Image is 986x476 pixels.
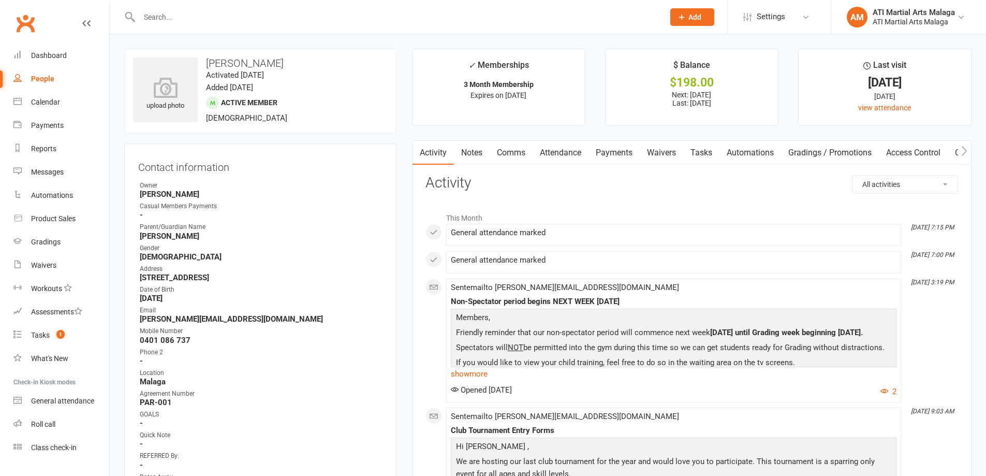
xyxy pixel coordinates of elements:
div: Tasks [31,331,50,339]
div: Assessments [31,308,82,316]
p: Spectators will be permitted into the gym during this time so we can get students ready for Gradi... [453,341,894,356]
i: [DATE] 9:03 AM [911,408,954,415]
div: AM [847,7,867,27]
a: Dashboard [13,44,109,67]
div: Dashboard [31,51,67,60]
strong: PAR-001 [140,398,382,407]
div: Waivers [31,261,56,269]
time: Added [DATE] [206,83,253,92]
a: Calendar [13,91,109,114]
div: Workouts [31,284,62,293]
a: Activity [413,141,454,165]
span: NOT [508,343,523,352]
a: People [13,67,109,91]
a: Product Sales [13,207,109,230]
div: General attendance marked [451,228,896,237]
div: Gradings [31,238,61,246]
input: Search... [136,10,657,24]
div: Gender [140,243,382,253]
div: [DATE] [808,91,962,102]
strong: [PERSON_NAME] [140,232,382,241]
i: [DATE] 3:19 PM [911,279,954,286]
a: Comms [490,141,533,165]
h3: Contact information [138,157,382,173]
span: [DEMOGRAPHIC_DATA] [206,113,287,123]
strong: - [140,356,382,366]
li: This Month [425,207,958,224]
h3: [PERSON_NAME] [133,57,388,69]
span: 1 [56,330,65,339]
a: What's New [13,347,109,370]
strong: 0401 086 737 [140,336,382,345]
div: Casual Members Payments [140,201,382,211]
span: Expires on [DATE] [470,91,526,99]
div: Last visit [863,59,906,77]
p: Members, [453,311,894,326]
div: General attendance [31,397,94,405]
div: People [31,75,54,83]
a: Waivers [640,141,683,165]
div: Date of Birth [140,285,382,295]
a: Tasks 1 [13,324,109,347]
i: [DATE] 7:15 PM [911,224,954,231]
div: $ Balance [673,59,710,77]
a: Gradings [13,230,109,254]
strong: - [140,419,382,428]
strong: [DEMOGRAPHIC_DATA] [140,252,382,262]
i: [DATE] 7:00 PM [911,251,954,258]
a: show more [451,367,896,381]
span: Active member [221,98,277,107]
a: Gradings / Promotions [781,141,879,165]
span: Sent email to [PERSON_NAME][EMAIL_ADDRESS][DOMAIN_NAME] [451,283,679,292]
strong: 3 Month Membership [464,80,534,89]
strong: - [140,210,382,220]
div: $198.00 [615,77,769,88]
a: Payments [588,141,640,165]
p: Next: [DATE] Last: [DATE] [615,91,769,107]
strong: - [140,460,382,470]
a: Clubworx [12,10,38,36]
time: Activated [DATE] [206,70,264,80]
a: Assessments [13,300,109,324]
div: General attendance marked [451,256,896,265]
div: Agreement Number [140,389,382,399]
div: Non-Spectator period begins NEXT WEEK [DATE] [451,297,896,306]
div: Club Tournament Entry Forms [451,426,896,435]
a: Notes [454,141,490,165]
a: Workouts [13,277,109,300]
a: Roll call [13,413,109,436]
a: Payments [13,114,109,137]
span: Settings [757,5,785,28]
a: Waivers [13,254,109,277]
div: Email [140,306,382,315]
div: Phone 2 [140,348,382,357]
button: 2 [880,385,896,398]
a: Messages [13,161,109,184]
div: Address [140,264,382,274]
div: Memberships [468,59,529,78]
div: ATI Martial Arts Malaga [873,17,955,26]
strong: [PERSON_NAME] [140,190,382,199]
div: Reports [31,145,56,153]
div: Mobile Number [140,326,382,336]
div: Class check-in [31,443,77,452]
div: Payments [31,121,64,129]
div: REFERRED By: [140,451,382,461]
div: Owner [140,181,382,191]
p: If you would like to view your child training, feel free to do so in the waiting area on the tv s... [453,356,894,371]
span: Opened [DATE] [451,385,512,395]
div: [DATE] [808,77,962,88]
div: Roll call [31,420,55,428]
strong: [DATE] [140,294,382,303]
strong: [STREET_ADDRESS] [140,273,382,282]
a: Reports [13,137,109,161]
div: GOALS [140,410,382,420]
div: Parent/Guardian Name [140,222,382,232]
div: upload photo [133,77,198,111]
div: What's New [31,354,68,363]
h3: Activity [425,175,958,191]
p: Friendly reminder that our non-spectator period will commence next week [453,326,894,341]
a: General attendance kiosk mode [13,390,109,413]
strong: [PERSON_NAME][EMAIL_ADDRESS][DOMAIN_NAME] [140,314,382,324]
div: ATI Martial Arts Malaga [873,8,955,17]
